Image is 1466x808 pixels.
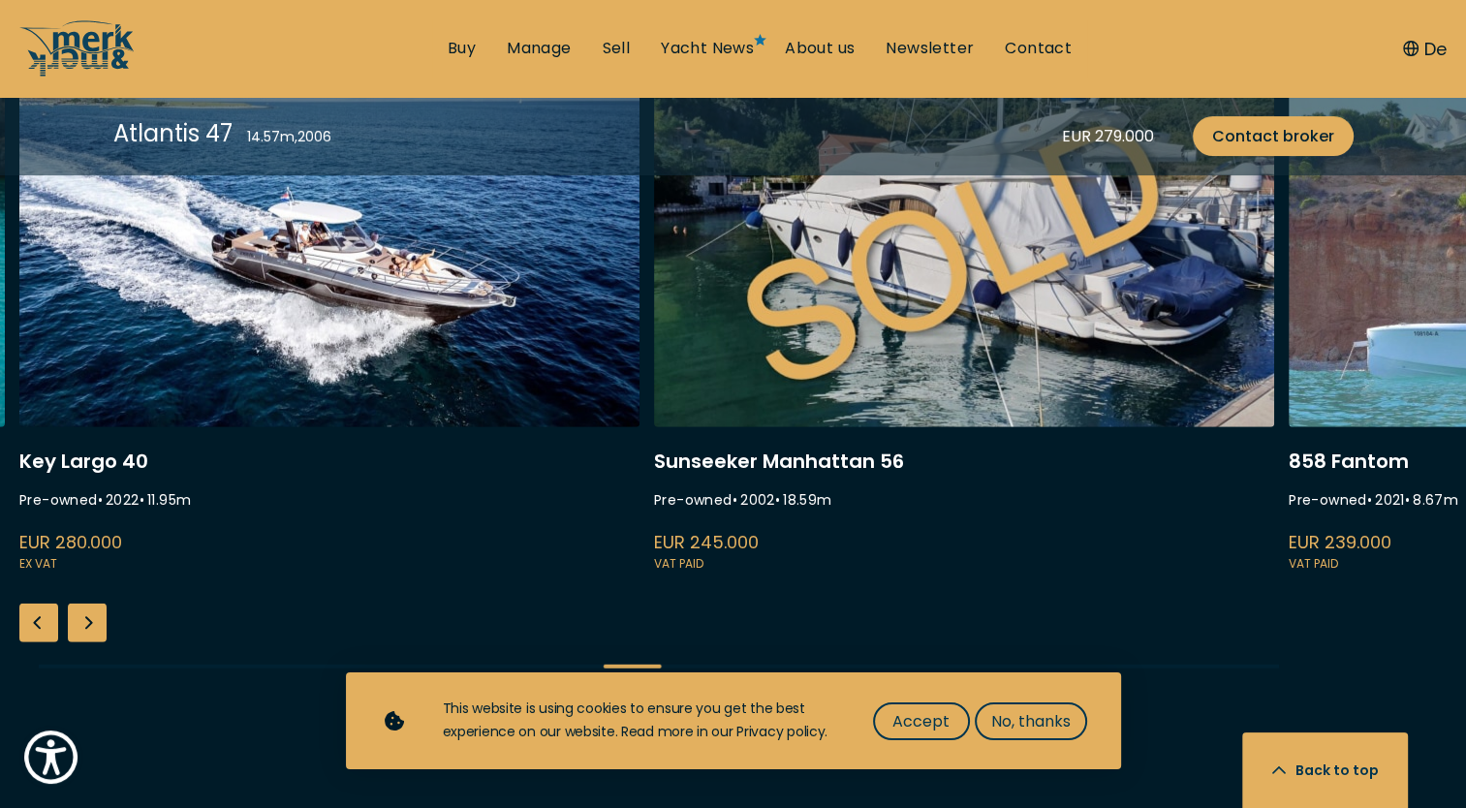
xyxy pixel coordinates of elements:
[1403,36,1447,62] button: De
[1242,732,1408,808] button: Back to top
[19,59,639,575] a: sessa marine key largo 40
[661,38,754,59] a: Yacht News
[1193,116,1354,156] a: Contact broker
[1212,124,1334,148] span: Contact broker
[785,38,855,59] a: About us
[602,38,630,59] a: Sell
[736,722,825,741] a: Privacy policy
[19,61,136,83] a: /
[19,726,82,789] button: Show Accessibility Preferences
[991,709,1071,733] span: No, thanks
[654,59,1274,575] a: sunseeker manhattan 56 shaliba
[19,604,58,642] div: Previous slide
[975,702,1087,740] button: No, thanks
[507,38,571,59] a: Manage
[443,698,834,744] div: This website is using cookies to ensure you get the best experience on our website. Read more in ...
[247,127,331,147] div: 14.57 m , 2006
[1062,124,1154,148] div: EUR 279.000
[448,38,476,59] a: Buy
[113,116,233,150] div: Atlantis 47
[1005,38,1072,59] a: Contact
[873,702,970,740] button: Accept
[886,38,974,59] a: Newsletter
[68,604,107,642] div: Next slide
[892,709,950,733] span: Accept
